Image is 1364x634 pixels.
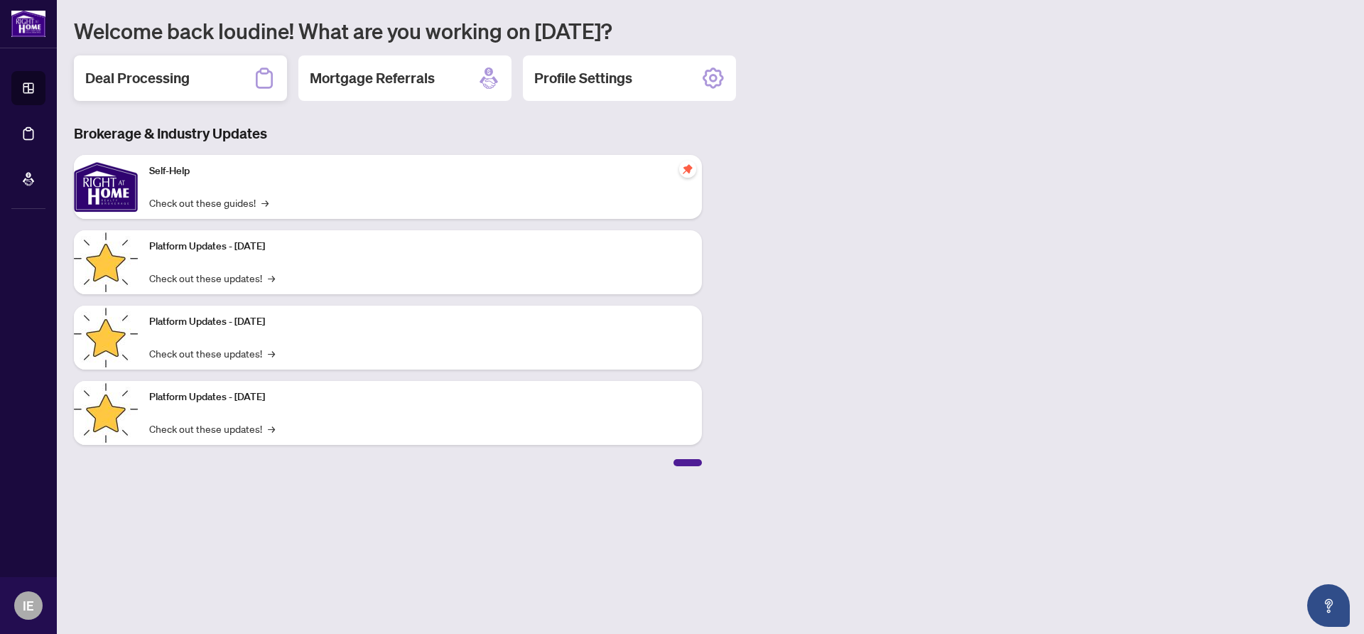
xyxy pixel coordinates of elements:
img: Platform Updates - July 8, 2025 [74,306,138,370]
span: IE [23,596,34,616]
span: → [261,195,269,210]
span: pushpin [679,161,696,178]
img: logo [11,11,45,37]
a: Check out these guides!→ [149,195,269,210]
p: Platform Updates - [DATE] [149,389,691,405]
span: → [268,345,275,361]
img: Self-Help [74,155,138,219]
button: Open asap [1307,584,1350,627]
a: Check out these updates!→ [149,345,275,361]
a: Check out these updates!→ [149,421,275,436]
h3: Brokerage & Industry Updates [74,124,702,144]
h2: Mortgage Referrals [310,68,435,88]
span: → [268,270,275,286]
span: → [268,421,275,436]
p: Platform Updates - [DATE] [149,314,691,330]
p: Platform Updates - [DATE] [149,239,691,254]
img: Platform Updates - June 23, 2025 [74,381,138,445]
h2: Profile Settings [534,68,632,88]
p: Self-Help [149,163,691,179]
img: Platform Updates - July 21, 2025 [74,230,138,294]
a: Check out these updates!→ [149,270,275,286]
h2: Deal Processing [85,68,190,88]
h1: Welcome back Ioudine! What are you working on [DATE]? [74,17,1347,44]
